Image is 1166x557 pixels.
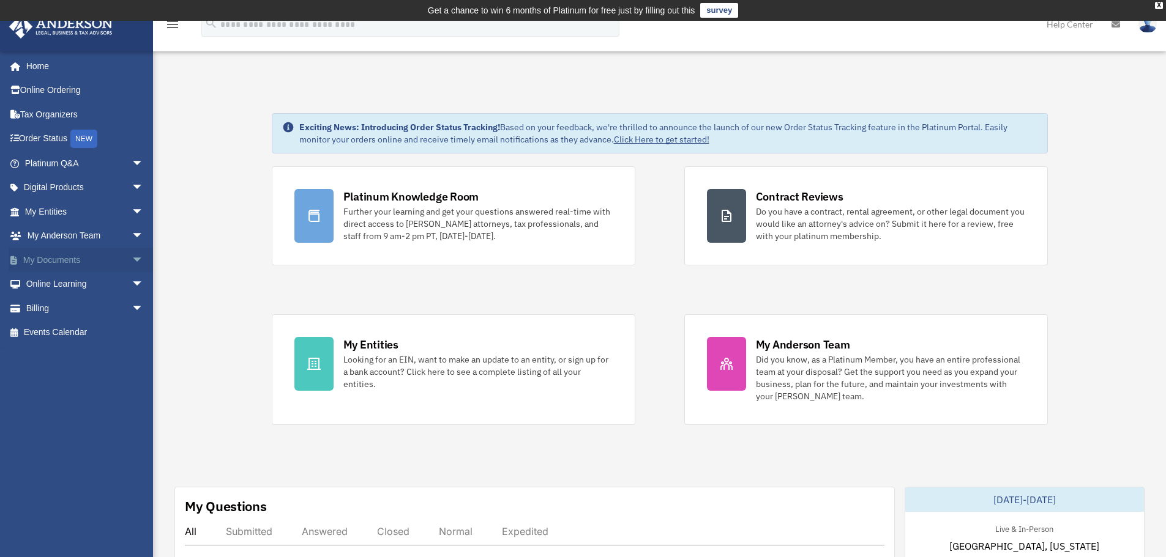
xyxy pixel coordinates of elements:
[6,15,116,39] img: Anderson Advisors Platinum Portal
[272,314,635,425] a: My Entities Looking for an EIN, want to make an update to an entity, or sign up for a bank accoun...
[343,337,398,352] div: My Entities
[132,151,156,176] span: arrow_drop_down
[272,166,635,265] a: Platinum Knowledge Room Further your learning and get your questions answered real-time with dire...
[165,17,180,32] i: menu
[226,525,272,537] div: Submitted
[756,353,1025,402] div: Did you know, as a Platinum Member, you have an entire professional team at your disposal? Get th...
[299,122,500,133] strong: Exciting News: Introducing Order Status Tracking!
[9,127,162,152] a: Order StatusNEW
[132,248,156,273] span: arrow_drop_down
[756,205,1025,242] div: Do you have a contract, rental agreement, or other legal document you would like an attorney's ad...
[9,272,162,297] a: Online Learningarrow_drop_down
[1155,2,1163,9] div: close
[905,487,1144,512] div: [DATE]-[DATE]
[132,224,156,249] span: arrow_drop_down
[9,151,162,175] a: Platinum Q&Aarrow_drop_down
[756,189,843,204] div: Contract Reviews
[204,17,218,30] i: search
[684,166,1048,265] a: Contract Reviews Do you have a contract, rental agreement, or other legal document you would like...
[185,525,196,537] div: All
[614,134,709,145] a: Click Here to get started!
[299,121,1037,146] div: Based on your feedback, we're thrilled to announce the launch of our new Order Status Tracking fe...
[439,525,473,537] div: Normal
[949,539,1099,553] span: [GEOGRAPHIC_DATA], [US_STATE]
[9,175,162,200] a: Digital Productsarrow_drop_down
[756,337,850,352] div: My Anderson Team
[132,296,156,321] span: arrow_drop_down
[9,54,156,78] a: Home
[302,525,348,537] div: Answered
[9,320,162,345] a: Events Calendar
[9,78,162,103] a: Online Ordering
[9,199,162,224] a: My Entitiesarrow_drop_down
[1138,15,1157,33] img: User Pic
[377,525,409,537] div: Closed
[343,189,479,204] div: Platinum Knowledge Room
[9,224,162,248] a: My Anderson Teamarrow_drop_down
[9,248,162,272] a: My Documentsarrow_drop_down
[343,205,613,242] div: Further your learning and get your questions answered real-time with direct access to [PERSON_NAM...
[700,3,738,18] a: survey
[132,175,156,201] span: arrow_drop_down
[428,3,695,18] div: Get a chance to win 6 months of Platinum for free just by filling out this
[132,199,156,224] span: arrow_drop_down
[9,102,162,127] a: Tax Organizers
[132,272,156,297] span: arrow_drop_down
[684,314,1048,425] a: My Anderson Team Did you know, as a Platinum Member, you have an entire professional team at your...
[343,353,613,390] div: Looking for an EIN, want to make an update to an entity, or sign up for a bank account? Click her...
[70,130,97,148] div: NEW
[502,525,548,537] div: Expedited
[9,296,162,320] a: Billingarrow_drop_down
[985,522,1063,534] div: Live & In-Person
[185,497,267,515] div: My Questions
[165,21,180,32] a: menu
